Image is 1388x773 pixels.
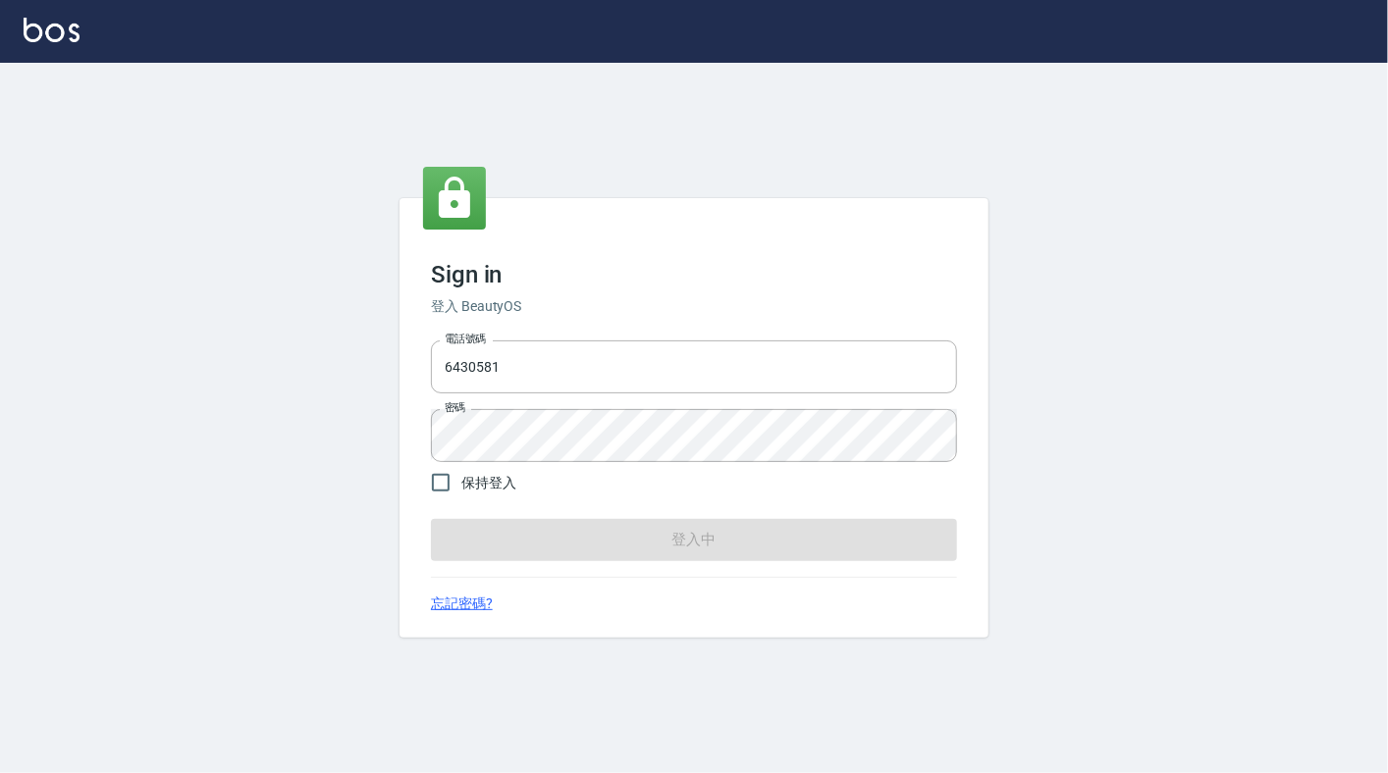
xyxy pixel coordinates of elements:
[431,296,957,317] h6: 登入 BeautyOS
[461,473,516,493] span: 保持登入
[445,400,465,415] label: 密碼
[24,18,80,42] img: Logo
[431,593,493,614] a: 忘記密碼?
[431,261,957,288] h3: Sign in
[445,332,486,346] label: 電話號碼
